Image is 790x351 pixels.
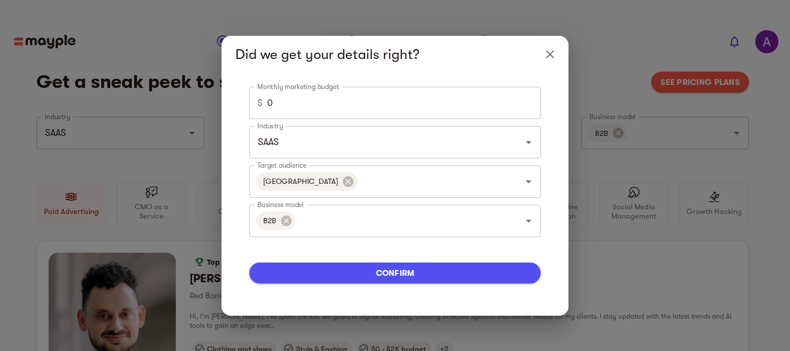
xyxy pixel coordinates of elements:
span: confirm [259,266,531,280]
span: [GEOGRAPHIC_DATA] [256,176,345,187]
button: confirm [249,263,541,283]
span: B2B [256,215,283,226]
h5: Did we get your details right? [235,45,536,64]
button: Open [520,134,537,150]
button: Close [536,40,564,68]
p: $ [257,96,263,110]
button: Open [520,173,537,190]
div: B2B [256,212,296,230]
div: [GEOGRAPHIC_DATA] [256,172,357,191]
button: Open [520,213,537,229]
input: Try Entertainment, Clothing, etc. [254,131,503,153]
